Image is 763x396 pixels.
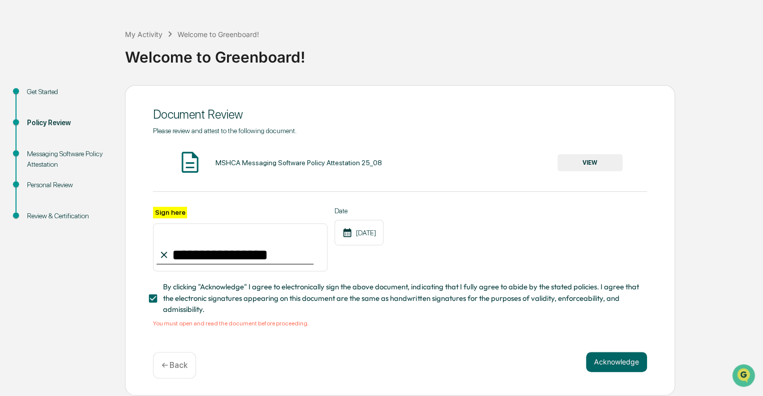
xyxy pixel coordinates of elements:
[6,122,68,140] a: 🖐️Preclearance
[125,40,758,66] div: Welcome to Greenboard!
[72,127,80,135] div: 🗄️
[27,87,109,97] div: Get Started
[170,80,182,92] button: Start new chat
[334,220,383,245] div: [DATE]
[177,150,202,175] img: Document Icon
[6,141,67,159] a: 🔎Data Lookup
[177,30,259,39] div: Welcome to Greenboard!
[163,281,639,315] span: By clicking "Acknowledge" I agree to electronically sign the above document, indicating that I fu...
[153,107,647,122] div: Document Review
[125,30,162,39] div: My Activity
[34,77,164,87] div: Start new chat
[153,127,296,135] span: Please review and attest to the following document.
[27,149,109,170] div: Messaging Software Policy Attestation
[99,170,121,177] span: Pylon
[10,146,18,154] div: 🔎
[153,320,647,327] div: You must open and read the document before proceeding.
[215,159,381,167] div: MSHCA Messaging Software Policy Attestation 25_08
[27,118,109,128] div: Policy Review
[27,180,109,190] div: Personal Review
[20,126,64,136] span: Preclearance
[82,126,124,136] span: Attestations
[10,77,28,95] img: 1746055101610-c473b297-6a78-478c-a979-82029cc54cd1
[27,211,109,221] div: Review & Certification
[153,207,187,218] label: Sign here
[68,122,128,140] a: 🗄️Attestations
[70,169,121,177] a: Powered byPylon
[161,360,187,370] p: ← Back
[20,145,63,155] span: Data Lookup
[10,127,18,135] div: 🖐️
[334,207,383,215] label: Date
[586,352,647,372] button: Acknowledge
[34,87,126,95] div: We're available if you need us!
[10,21,182,37] p: How can we help?
[557,154,622,171] button: VIEW
[731,363,758,390] iframe: Open customer support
